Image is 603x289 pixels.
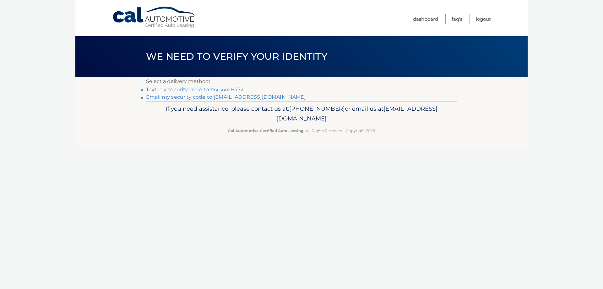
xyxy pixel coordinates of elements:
a: Dashboard [413,14,438,24]
strong: Cal Automotive Certified Auto Leasing [228,128,303,133]
a: FAQ's [452,14,462,24]
a: Logout [476,14,491,24]
p: - All Rights Reserved - Copyright 2025 [150,127,453,134]
a: Text my security code to xxx-xxx-6472 [146,86,243,92]
a: Email my security code to [EMAIL_ADDRESS][DOMAIN_NAME] [146,94,306,100]
p: Select a delivery method: [146,77,457,86]
span: [PHONE_NUMBER] [289,105,345,112]
a: Cal Automotive [112,6,197,29]
span: We need to verify your identity [146,51,327,62]
p: If you need assistance, please contact us at: or email us at [150,104,453,124]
